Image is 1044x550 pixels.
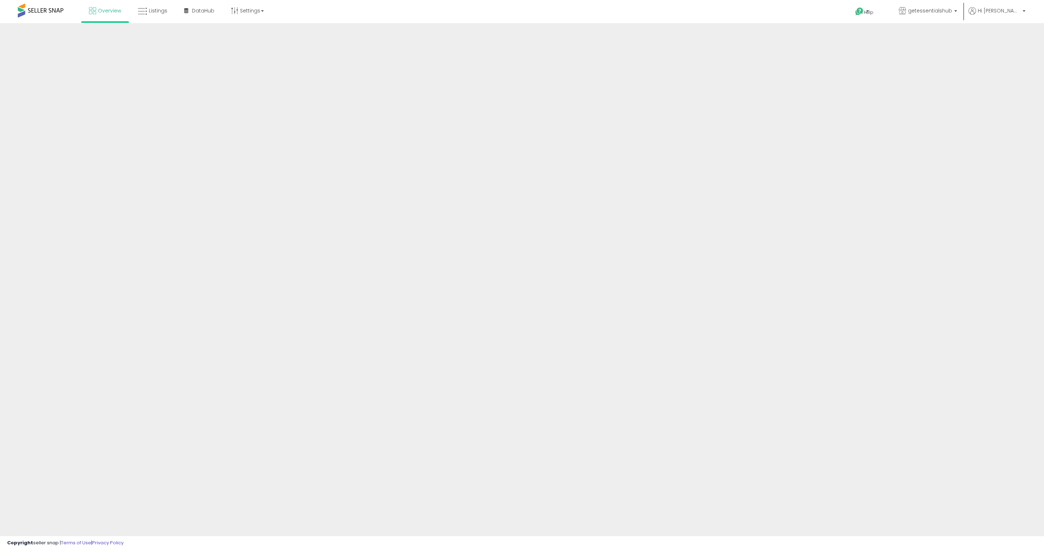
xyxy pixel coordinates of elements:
[850,2,887,23] a: Help
[864,9,873,15] span: Help
[855,7,864,16] i: Get Help
[978,7,1020,14] span: Hi [PERSON_NAME]
[969,7,1025,23] a: Hi [PERSON_NAME]
[908,7,952,14] span: getessentialshub
[149,7,167,14] span: Listings
[192,7,214,14] span: DataHub
[98,7,121,14] span: Overview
